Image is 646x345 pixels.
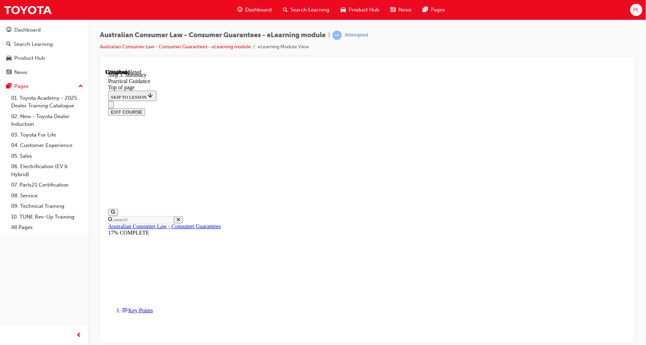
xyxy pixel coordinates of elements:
[398,6,412,14] span: News
[3,3,521,9] div: Step 3. Summary
[333,31,342,40] span: learningRecordVerb_ATTEMPT-icon
[78,82,83,91] span: up-icon
[14,26,41,34] div: Dashboard
[431,6,445,14] span: Pages
[237,6,242,14] span: guage-icon
[277,3,335,17] a: search-iconSearch Learning
[77,331,82,340] span: prev-icon
[3,52,86,65] a: Product Hub
[14,68,27,76] div: News
[390,6,396,14] span: news-icon
[3,161,521,167] div: 17% COMPLETE
[6,27,11,33] span: guage-icon
[8,190,86,201] a: 08. Service
[335,3,385,17] a: car-iconProduct Hub
[3,38,86,51] a: Search Learning
[3,80,86,93] button: Pages
[385,3,417,17] a: news-iconNews
[8,161,86,180] a: 06. Electrification (EV & Hybrid)
[8,140,86,151] a: 04. Customer Experience
[8,222,86,233] a: All Pages
[3,154,115,160] a: Australian Consumer Law - Consumer Guarantees
[3,32,8,39] button: Close navigation menu
[7,147,69,154] input: Search
[232,3,277,17] a: guage-iconDashboard
[14,82,29,90] div: Pages
[630,4,643,16] button: PL
[258,43,309,51] li: eLearning Module View
[3,24,86,36] a: Dashboard
[3,15,521,22] div: Top of page
[6,25,48,31] span: SKIP TO LESSON
[6,83,11,90] span: pages-icon
[6,69,11,76] span: news-icon
[349,6,379,14] span: Product Hub
[328,31,330,39] span: |
[3,2,52,18] img: Trak
[3,140,13,147] button: Open search menu
[245,6,272,14] span: Dashboard
[6,41,11,48] span: search-icon
[3,66,86,79] a: News
[8,111,86,130] a: 02. New - Toyota Dealer Induction
[3,22,51,32] button: SKIP TO LESSON
[3,22,86,80] button: DashboardSearch LearningProduct HubNews
[6,55,11,61] span: car-icon
[423,6,428,14] span: pages-icon
[8,151,86,162] a: 05. Sales
[14,40,53,48] div: Search Learning
[8,93,86,111] a: 01. Toyota Academy - 2025 Dealer Training Catalogue
[633,6,639,14] span: PL
[345,32,368,39] div: Attempted
[100,31,326,39] span: Australian Consumer Law - Consumer Guarantees - eLearning module
[8,130,86,140] a: 03. Toyota For Life
[100,44,251,50] a: Australian Consumer Law - Consumer Guarantees - eLearning module
[3,9,521,15] div: Practical Guidance
[3,39,40,47] button: EXIT COURSE
[14,54,45,62] div: Product Hub
[290,6,329,14] span: Search Learning
[341,6,346,14] span: car-icon
[417,3,450,17] a: pages-iconPages
[8,201,86,212] a: 09. Technical Training
[283,6,288,14] span: search-icon
[8,180,86,190] a: 07. Parts21 Certification
[8,212,86,222] a: 10. TUNE Rev-Up Training
[69,147,78,154] button: Close search menu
